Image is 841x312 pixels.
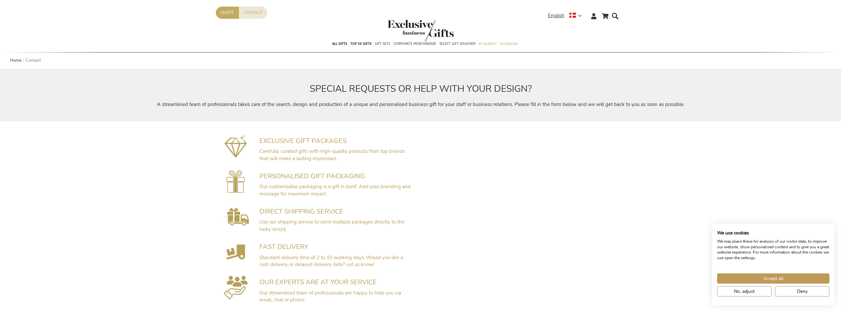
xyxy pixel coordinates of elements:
span: No, adjust [734,288,755,295]
img: Rechtstreekse Verzendservice [222,208,249,226]
span: DIRECT SHIPPING SERVICE [259,207,343,216]
a: All Gifts [332,36,347,52]
span: Standard delivery time of 2 to 10 working days. Would you like a rush delivery or delayed deliver... [259,254,403,268]
span: Carefully curated gifts with high-quality products from top brands that will make a lasting impre... [259,148,405,161]
a: Quote [216,7,239,19]
span: Our streamlined team of professionals are happy to help you via email, chat or phone. [259,290,401,303]
span: Use our shipping service to send multiple packages directly to the lucky one(s). [259,219,404,232]
a: store logo [388,20,421,42]
span: TOP 50 Gifts [350,40,371,47]
span: Deny [797,288,808,295]
button: Deny all cookies [775,286,829,296]
span: Occasions [500,40,517,47]
p: We may place these for analysis of our visitor data, to improve our website, show personalised co... [717,239,829,261]
h2: SPECIAL REQUESTS OR HELP WITH YOUR DESIGN? [84,84,757,94]
button: Adjust cookie preferences [717,286,772,296]
span: Gift Sets [375,40,390,47]
span: FAST DELIVERY [259,242,308,251]
span: English [548,12,564,19]
h2: We use cookies [717,230,829,236]
a: Occasions [500,36,517,52]
a: Direct Shipping Service [222,221,249,227]
span: PERSONALISED GIFT PACKAGING [259,172,365,181]
a: TOP 50 Gifts [350,36,371,52]
span: Our customisable packaging is a gift in itself. Add your branding and message for maximum impact. [259,183,411,197]
button: Accept all cookies [717,273,829,284]
span: Select Gift Voucher [440,40,475,47]
span: By Budget [478,40,496,47]
a: Contact [239,7,267,19]
a: Gift Sets [375,36,390,52]
span: EXCLUSIVE GIFT PACKAGES [259,136,347,145]
span: All Gifts [332,40,347,47]
a: Select Gift Voucher [440,36,475,52]
span: OUR EXPERTS ARE AT YOUR SERVICE [259,278,377,287]
a: By Budget [478,36,496,52]
img: Exclusive Business gifts logo [388,20,454,42]
strong: Contact [25,57,41,63]
img: Gepersonaliseerde cadeauverpakking voorzien van uw branding [226,170,245,193]
span: Accept all [763,275,784,282]
img: Exclusieve geschenkpakketten mét impact [224,134,247,158]
p: A streamlined team of professionals takes care of the search, design and production of a unique a... [84,101,757,108]
a: Home [10,57,21,63]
